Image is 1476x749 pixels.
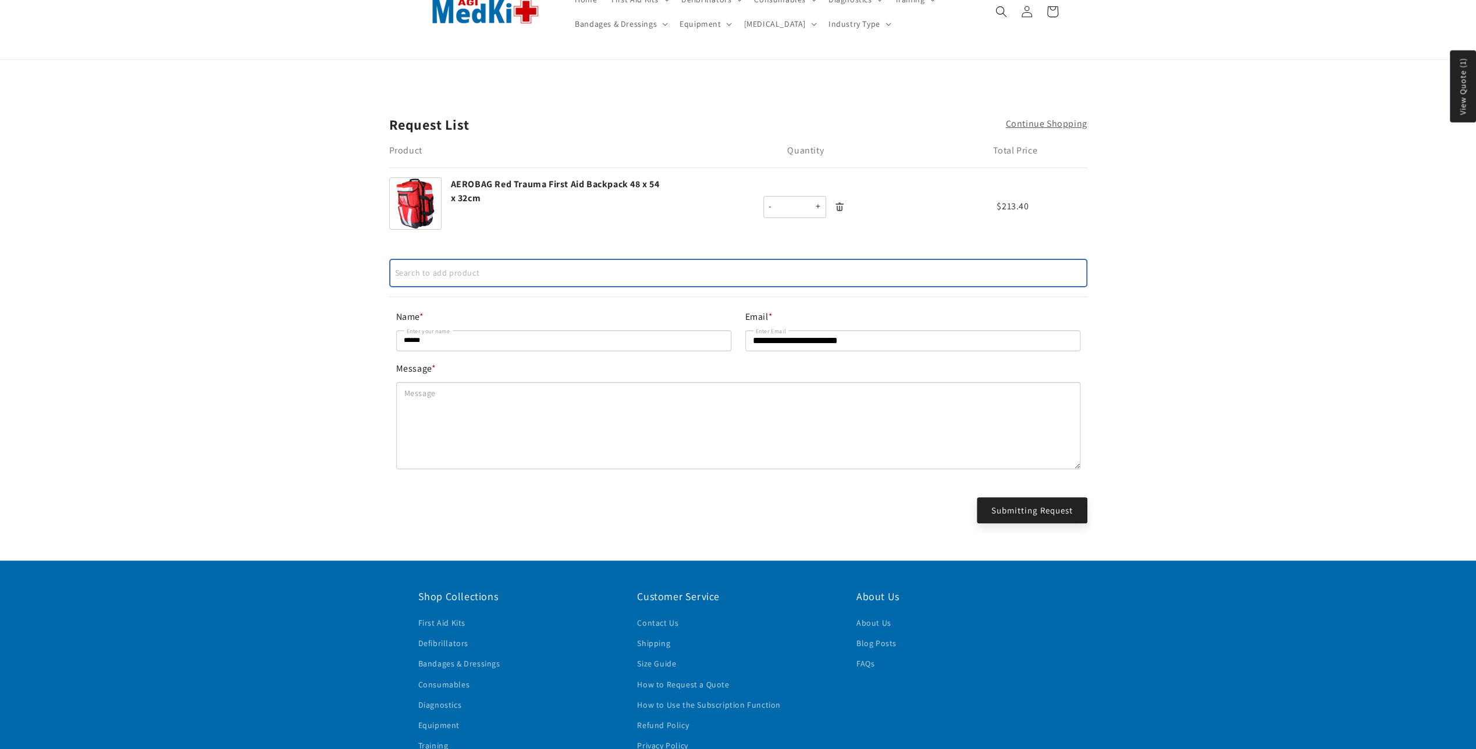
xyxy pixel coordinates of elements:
summary: [MEDICAL_DATA] [737,12,821,36]
p: Request List [389,115,470,134]
h2: Customer Service [637,590,839,603]
a: Continue Shopping [1005,116,1087,133]
a: Refund Policy [637,715,689,736]
button: View Quote (1) [1450,51,1476,123]
span: Bandages & Dressings [575,19,657,29]
span: Equipment [680,19,721,29]
a: FAQs [856,654,874,674]
a: Bandages & Dressings [418,654,500,674]
button: Submitting Request [977,497,1087,523]
div: $213.40 [943,198,1083,215]
div: - [764,198,777,215]
a: Consumables [418,675,470,695]
a: About Us [856,616,891,633]
img: product image [390,178,441,229]
a: Blog Posts [856,633,897,654]
th: Product [389,143,668,168]
a: AEROBAG Red Trauma First Aid Backpack 48 x 54 x 32cm [451,177,664,205]
a: Size Guide [637,654,676,674]
span: Search to add product [395,265,480,280]
span: Industry Type [828,19,880,29]
h2: About Us [856,590,1058,603]
a: Diagnostics [418,695,462,715]
a: Defibrillators [418,633,468,654]
p: Quantity [668,143,943,158]
label: Message [389,361,443,377]
label: Email [738,309,780,326]
th: Total Price [943,143,1087,168]
a: Shipping [637,633,670,654]
label: Name [389,309,431,326]
a: How to Use the Subscription Function [637,695,781,715]
summary: Bandages & Dressings [568,12,673,36]
span: [MEDICAL_DATA] [744,19,805,29]
a: Contact Us [637,616,678,633]
summary: Equipment [673,12,737,36]
a: First Aid Kits [418,616,465,633]
summary: Industry Type [821,12,896,36]
div: + [811,198,826,215]
a: Equipment [418,715,460,736]
h2: Shop Collections [418,590,620,603]
a: How to Request a Quote [637,675,729,695]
